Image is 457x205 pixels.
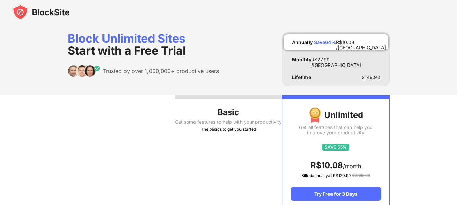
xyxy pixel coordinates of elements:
[311,160,343,170] span: R$ 10.08
[291,125,381,135] div: Get all features that can help you improve your productivity
[68,65,100,77] img: trusted-by.svg
[68,32,219,57] div: Block Unlimited Sites
[311,57,380,62] div: R$ 27.99 /[GEOGRAPHIC_DATA]
[322,144,349,151] img: save65.svg
[292,57,311,62] div: Monthly
[336,40,386,45] div: R$ 10.08 /[GEOGRAPHIC_DATA]
[68,44,186,57] span: Start with a Free Trial
[175,119,282,125] div: Get some features to help with your productivity
[175,107,282,118] div: Basic
[362,75,380,80] div: $ 149.90
[292,40,313,45] div: Annually
[352,173,370,178] span: R$ 335.88
[291,187,381,201] div: Try Free for 3 Days
[103,68,219,74] div: Trusted by over 1,000,000+ productive users
[309,107,321,123] img: img-premium-medal
[291,107,381,123] div: Unlimited
[291,160,381,171] div: /month
[314,40,336,45] div: Save 64 %
[175,126,282,133] div: The basics to get you started
[12,4,70,20] img: blocksite-icon-black.svg
[291,172,381,179] div: Billed annually at R$ 120.99
[292,75,311,80] div: Lifetime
